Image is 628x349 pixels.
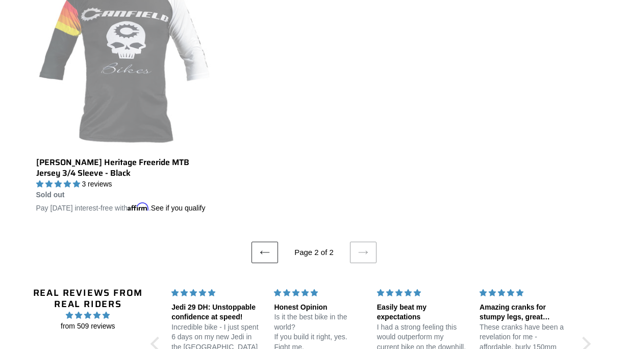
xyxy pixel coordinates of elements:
div: 5 stars [377,288,467,298]
div: Easily beat my expectations [377,303,467,322]
div: Jedi 29 DH: Unstoppable confidence at speed! [171,303,262,322]
h2: Real Reviews from Real Riders [32,288,145,310]
div: 5 stars [171,288,262,298]
div: 5 stars [480,288,570,298]
span: 4.96 stars [32,310,145,321]
div: 5 stars [274,288,364,298]
div: Honest Opinion [274,303,364,313]
li: Page 2 of 2 [281,247,348,259]
div: Amazing cranks for stumpy legs, great customer service too [480,303,570,322]
span: from 509 reviews [32,321,145,332]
